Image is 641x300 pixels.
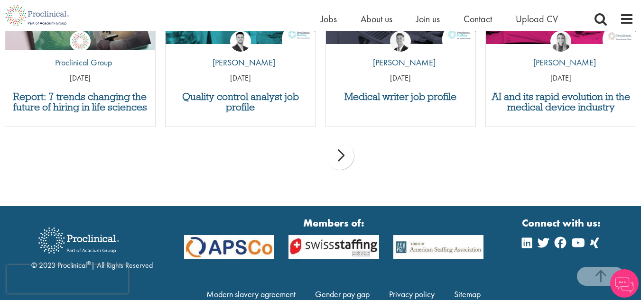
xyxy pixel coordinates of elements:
a: Privacy policy [389,289,435,300]
p: [DATE] [326,73,476,84]
strong: Connect with us: [522,216,603,230]
a: Gender pay gap [315,289,370,300]
img: Proclinical Recruitment [31,221,126,260]
div: © 2023 Proclinical | All Rights Reserved [31,220,153,271]
a: Join us [416,13,440,25]
img: Chatbot [610,269,639,298]
strong: Members of: [184,216,483,230]
p: [DATE] [486,73,636,84]
a: Hannah Burke [PERSON_NAME] [526,31,596,73]
img: APSCo [177,235,281,259]
a: AI and its rapid evolution in the medical device industry [491,91,631,112]
a: Upload CV [516,13,558,25]
a: Sitemap [454,289,481,300]
p: [PERSON_NAME] [205,56,275,69]
iframe: reCAPTCHA [7,265,128,293]
sup: ® [87,259,91,267]
p: [PERSON_NAME] [526,56,596,69]
img: APSCo [386,235,491,259]
p: [DATE] [166,73,316,84]
img: Hannah Burke [550,31,571,52]
a: Report: 7 trends changing the future of hiring in life sciences [10,91,150,112]
a: Jobs [321,13,337,25]
a: Quality control analyst job profile [170,91,311,112]
p: Proclinical Group [48,56,112,69]
p: [DATE] [5,73,155,84]
a: About us [361,13,392,25]
a: Contact [464,13,492,25]
a: George Watson [PERSON_NAME] [366,31,436,73]
a: Joshua Godden [PERSON_NAME] [205,31,275,73]
img: APSCo [281,235,386,259]
a: Medical writer job profile [331,91,471,102]
img: George Watson [390,31,411,52]
p: [PERSON_NAME] [366,56,436,69]
div: next [325,141,354,170]
a: Modern slavery agreement [206,289,296,300]
img: Proclinical Group [70,31,91,52]
img: Joshua Godden [230,31,251,52]
a: Proclinical Group Proclinical Group [48,31,112,73]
